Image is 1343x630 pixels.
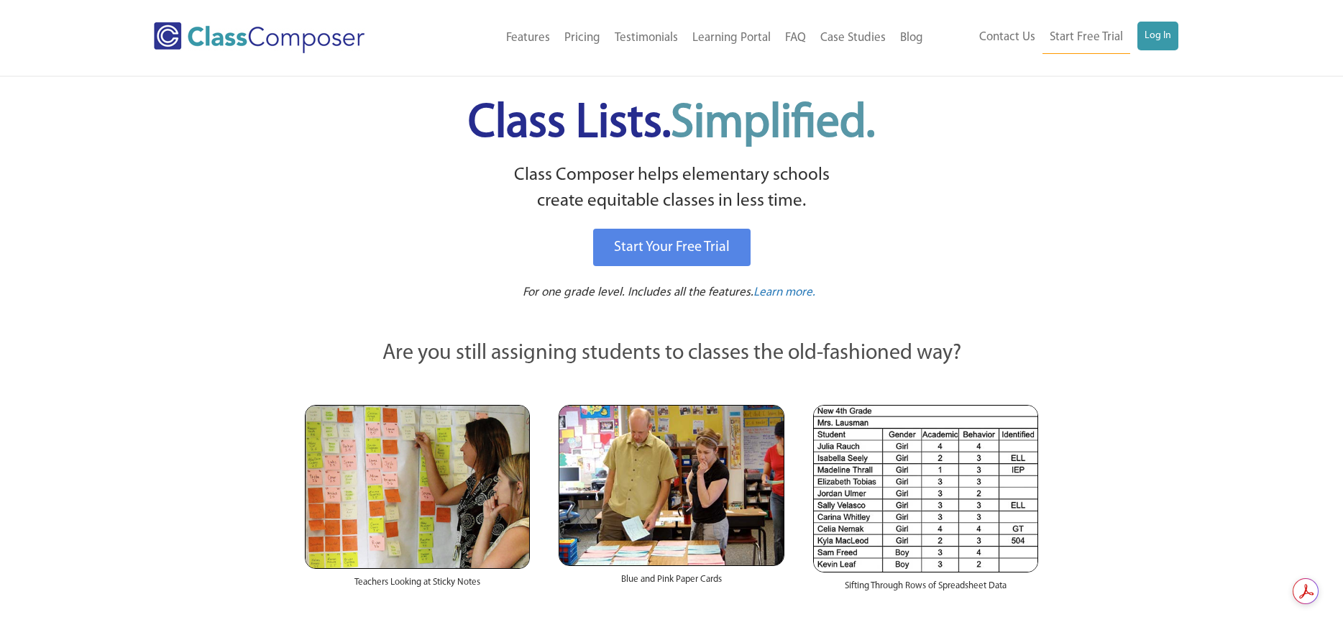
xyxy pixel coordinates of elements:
[753,286,815,298] span: Learn more.
[671,101,875,147] span: Simplified.
[499,22,557,54] a: Features
[305,338,1038,370] p: Are you still assigning students to classes the old-fashioned way?
[468,101,875,147] span: Class Lists.
[930,22,1178,54] nav: Header Menu
[423,22,930,54] nav: Header Menu
[523,286,753,298] span: For one grade level. Includes all the features.
[778,22,813,54] a: FAQ
[813,22,893,54] a: Case Studies
[685,22,778,54] a: Learning Portal
[303,163,1040,215] p: Class Composer helps elementary schools create equitable classes in less time.
[593,229,751,266] a: Start Your Free Trial
[305,569,530,603] div: Teachers Looking at Sticky Notes
[893,22,930,54] a: Blog
[753,284,815,302] a: Learn more.
[305,405,530,569] img: Teachers Looking at Sticky Notes
[813,405,1038,572] img: Spreadsheets
[1137,22,1178,50] a: Log In
[972,22,1042,53] a: Contact Us
[813,572,1038,607] div: Sifting Through Rows of Spreadsheet Data
[557,22,608,54] a: Pricing
[154,22,365,53] img: Class Composer
[559,405,784,565] img: Blue and Pink Paper Cards
[614,240,730,255] span: Start Your Free Trial
[1042,22,1130,54] a: Start Free Trial
[559,566,784,601] div: Blue and Pink Paper Cards
[608,22,685,54] a: Testimonials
